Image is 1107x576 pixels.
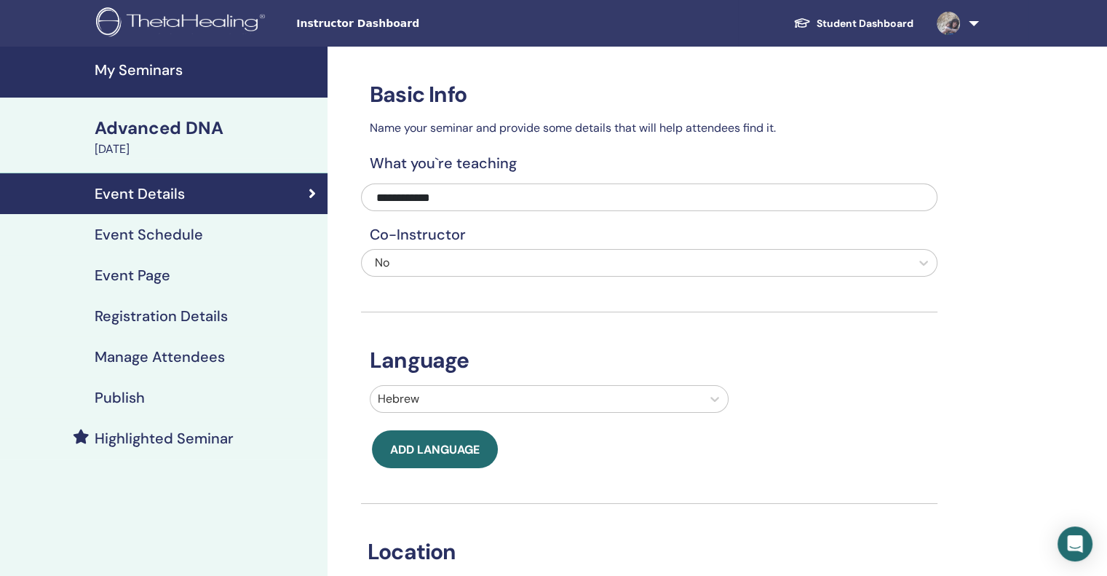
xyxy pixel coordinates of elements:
h4: Registration Details [95,307,228,325]
div: Advanced DNA [95,116,319,141]
a: Advanced DNA[DATE] [86,116,328,158]
span: Instructor Dashboard [296,16,515,31]
a: Student Dashboard [782,10,925,37]
h4: Manage Attendees [95,348,225,366]
h3: Location [359,539,918,565]
h3: Basic Info [361,82,937,108]
h4: Event Details [95,185,185,202]
h4: Event Page [95,267,170,284]
button: Add language [372,430,498,468]
div: Open Intercom Messenger [1058,526,1092,561]
span: Add language [390,442,480,457]
h4: Co-Instructor [361,226,937,243]
h4: Highlighted Seminar [95,430,234,447]
span: No [375,255,389,270]
h4: Event Schedule [95,226,203,243]
h4: What you`re teaching [361,154,937,172]
p: Name your seminar and provide some details that will help attendees find it. [361,119,937,137]
h4: Publish [95,389,145,406]
img: graduation-cap-white.svg [793,17,811,29]
div: [DATE] [95,141,319,158]
img: logo.png [96,7,270,40]
h4: My Seminars [95,61,319,79]
h3: Language [361,347,937,374]
img: default.jpg [937,12,960,35]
